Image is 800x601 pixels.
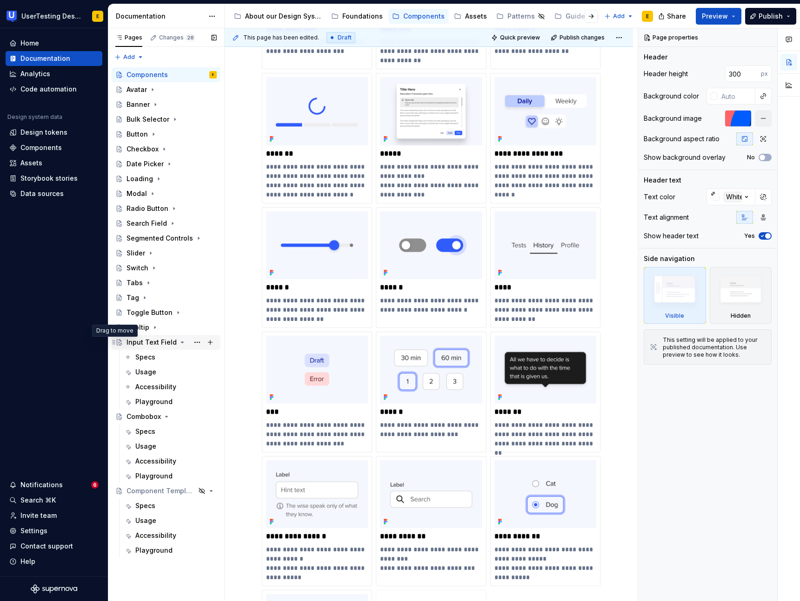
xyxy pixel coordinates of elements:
div: Drag to move [92,325,138,337]
div: Code automation [20,85,77,94]
a: Design tokens [6,125,102,140]
div: Segmented Controls [127,234,193,243]
div: Bulk Selector [127,115,169,124]
span: Preview [702,12,728,21]
div: Show header text [644,231,699,241]
img: cae201a9-d6c6-492a-aa55-38a813a10cb0.png [266,336,368,404]
p: px [761,70,768,78]
a: Components [388,9,448,24]
img: adfa80d5-a837-410e-ae3d-87d35587aef0.png [380,211,482,279]
span: Add [613,13,625,20]
div: White [724,192,746,202]
button: Publish [745,8,796,25]
div: UserTesting Design System [21,12,81,21]
div: Notifications [20,480,63,490]
a: Bulk Selector [112,112,220,127]
a: Accessibility [120,454,220,469]
div: Guidelines [566,12,601,21]
div: Side navigation [644,254,695,263]
a: Tag [112,290,220,305]
a: Guidelines [551,9,615,24]
span: Publish [759,12,783,21]
a: Toggle Button [112,305,220,320]
div: Specs [135,353,155,362]
a: Specs [120,424,220,439]
a: Supernova Logo [31,584,77,594]
a: Playground [120,543,220,558]
div: Switch [127,263,148,273]
div: Background aspect ratio [644,134,720,144]
div: Usage [135,516,156,525]
button: Notifications6 [6,477,102,492]
button: Preview [696,8,741,25]
div: Assets [465,12,487,21]
div: Documentation [116,12,204,21]
div: Page tree [112,67,220,558]
div: Usage [135,367,156,377]
a: Assets [450,9,491,24]
a: Avatar [112,82,220,97]
div: Slider [127,248,145,258]
a: Modal [112,186,220,201]
img: 18c5e388-7e32-4541-a3a9-249b592a11b0.png [266,77,368,145]
a: Slider [112,246,220,261]
a: Storybook stories [6,171,102,186]
div: E [646,13,649,20]
div: Toggle Button [127,308,173,317]
a: Analytics [6,66,102,81]
button: Contact support [6,539,102,554]
div: Loading [127,174,153,183]
img: 7981fc9a-f0a4-489b-8578-ef24b9e3c8f7.png [266,460,368,528]
div: Assets [20,158,42,168]
span: Publish changes [560,34,605,41]
div: Accessibility [135,382,176,392]
a: Playground [120,394,220,409]
div: Tooltip [127,323,149,332]
a: Usage [120,513,220,528]
img: 30e44ba8-c05d-49c0-b899-e34004f67695.png [494,211,596,279]
div: E [212,70,214,79]
div: Storybook stories [20,174,78,183]
div: Data sources [20,189,64,198]
div: Accessibility [135,457,176,466]
a: Switch [112,261,220,275]
a: Accessibility [120,528,220,543]
div: Settings [20,526,47,536]
a: Component Template [112,483,220,498]
div: Banner [127,100,150,109]
span: 28 [186,34,195,41]
div: Analytics [20,69,50,78]
div: Search Field [127,219,167,228]
a: Loading [112,171,220,186]
span: 6 [91,481,99,489]
div: Component Template [127,486,195,496]
a: Assets [6,156,102,170]
img: 0ee6342b-ae42-450e-aba1-d538e7bafadb.png [494,460,596,528]
div: Design tokens [20,128,67,137]
div: Pages [115,34,142,41]
div: Visible [644,267,706,324]
a: Banner [112,97,220,112]
div: Playground [135,397,173,406]
label: Yes [744,232,755,240]
div: Background color [644,91,699,101]
a: Patterns [493,9,549,24]
a: Usage [120,439,220,454]
a: Data sources [6,186,102,201]
a: About our Design System [230,9,326,24]
div: Modal [127,189,147,198]
a: Date Picker [112,157,220,171]
input: Auto [725,65,761,82]
div: Documentation [20,54,70,63]
div: E [96,13,99,20]
span: Add [123,53,135,61]
div: Button [127,130,148,139]
div: Background image [644,114,702,123]
div: Home [20,39,39,48]
div: Accessibility [135,531,176,540]
a: Settings [6,523,102,538]
a: Tooltip [112,320,220,335]
label: No [747,154,755,161]
div: Avatar [127,85,147,94]
img: f1c48a2e-056f-4840-b5ae-cd7b0ac761e7.png [380,336,482,404]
